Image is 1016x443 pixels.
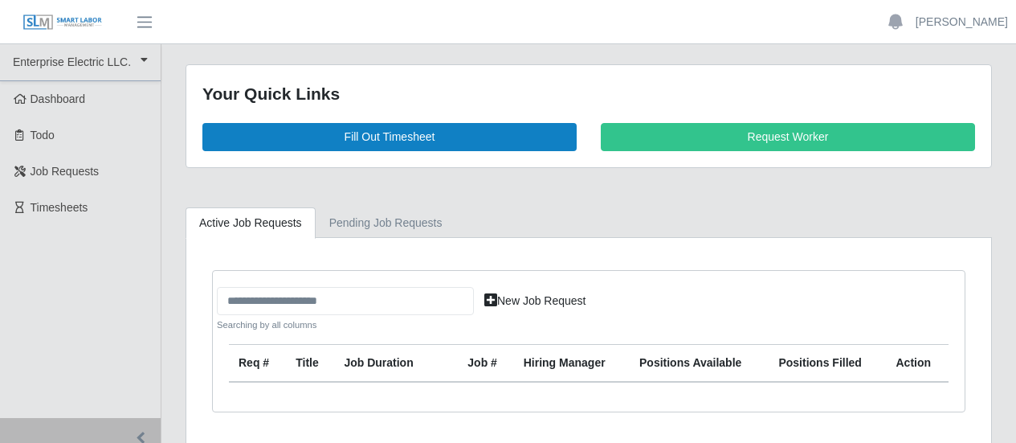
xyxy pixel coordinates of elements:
[31,129,55,142] span: Todo
[229,345,286,383] th: Req #
[186,207,316,239] a: Active Job Requests
[31,165,100,178] span: Job Requests
[202,81,975,107] div: Your Quick Links
[769,345,886,383] th: Positions Filled
[22,14,103,31] img: SLM Logo
[316,207,456,239] a: Pending Job Requests
[474,287,597,315] a: New Job Request
[601,123,975,151] a: Request Worker
[887,345,949,383] th: Action
[31,201,88,214] span: Timesheets
[514,345,630,383] th: Hiring Manager
[217,318,474,332] small: Searching by all columns
[286,345,334,383] th: Title
[630,345,769,383] th: Positions Available
[334,345,435,383] th: Job Duration
[916,14,1008,31] a: [PERSON_NAME]
[31,92,86,105] span: Dashboard
[458,345,513,383] th: Job #
[202,123,577,151] a: Fill Out Timesheet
